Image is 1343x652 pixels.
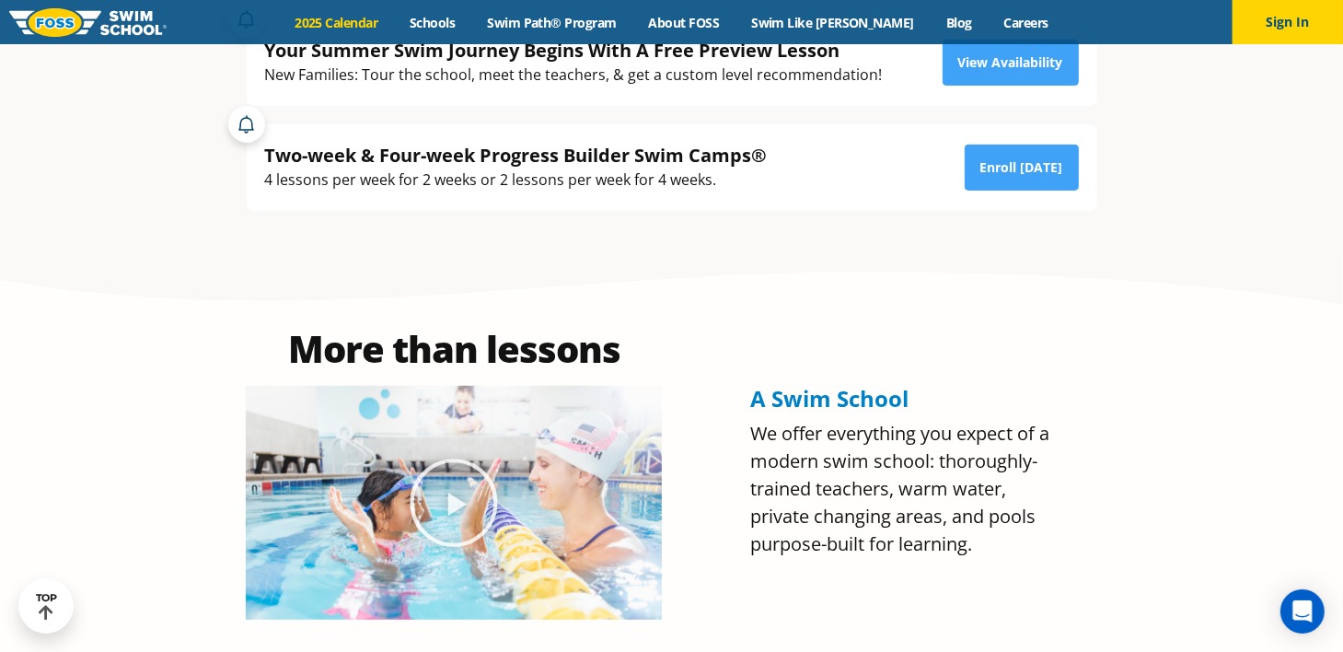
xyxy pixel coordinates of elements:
[246,386,662,620] img: Olympian Regan Smith, FOSS
[930,14,988,31] a: Blog
[265,38,883,63] div: Your Summer Swim Journey Begins With A Free Preview Lesson
[279,14,394,31] a: 2025 Calendar
[408,457,500,549] div: Play Video about Olympian Regan Smith, FOSS
[1280,589,1325,634] div: Open Intercom Messenger
[750,383,909,413] span: A Swim School
[943,40,1079,86] a: View Availability
[632,14,735,31] a: About FOSS
[965,145,1079,191] a: Enroll [DATE]
[265,63,883,87] div: New Families: Tour the school, meet the teachers, & get a custom level recommendation!
[265,143,768,168] div: Two-week & Four-week Progress Builder Swim Camps®
[246,331,662,367] h2: More than lessons
[394,14,471,31] a: Schools
[471,14,632,31] a: Swim Path® Program
[36,592,57,621] div: TOP
[750,421,1049,556] span: We offer everything you expect of a modern swim school: thoroughly-trained teachers, warm water, ...
[735,14,931,31] a: Swim Like [PERSON_NAME]
[9,8,167,37] img: FOSS Swim School Logo
[265,168,768,192] div: 4 lessons per week for 2 weeks or 2 lessons per week for 4 weeks.
[988,14,1064,31] a: Careers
